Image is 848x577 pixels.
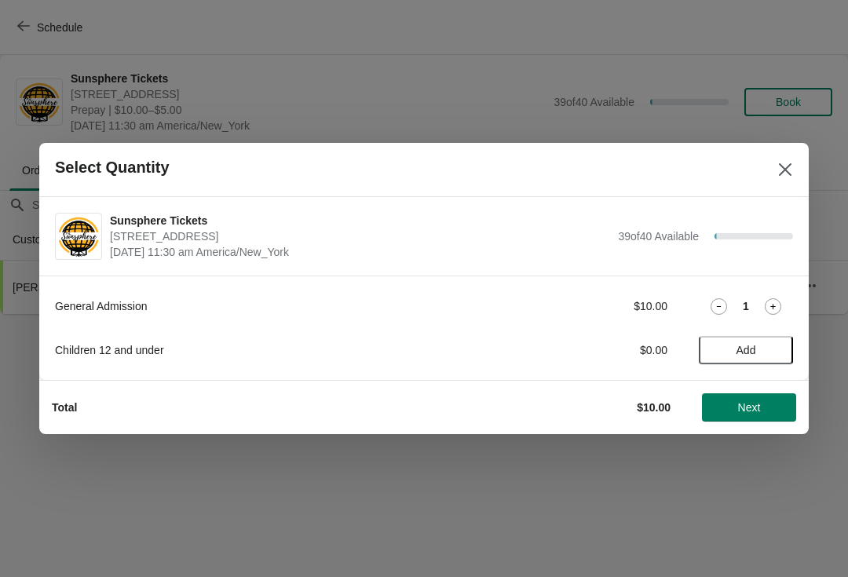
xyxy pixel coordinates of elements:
button: Add [699,336,793,364]
span: 39 of 40 Available [618,230,699,243]
div: General Admission [55,298,491,314]
strong: $10.00 [637,401,671,414]
button: Close [771,155,799,184]
div: Children 12 and under [55,342,491,358]
span: [STREET_ADDRESS] [110,228,610,244]
button: Next [702,393,796,422]
span: Next [738,401,761,414]
strong: Total [52,401,77,414]
span: [DATE] 11:30 am America/New_York [110,244,610,260]
div: $10.00 [522,298,667,314]
strong: 1 [743,298,749,314]
span: Add [737,344,756,356]
h2: Select Quantity [55,159,170,177]
span: Sunsphere Tickets [110,213,610,228]
div: $0.00 [522,342,667,358]
img: Sunsphere Tickets | 810 Clinch Avenue, Knoxville, TN, USA | August 11 | 11:30 am America/New_York [56,215,101,258]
